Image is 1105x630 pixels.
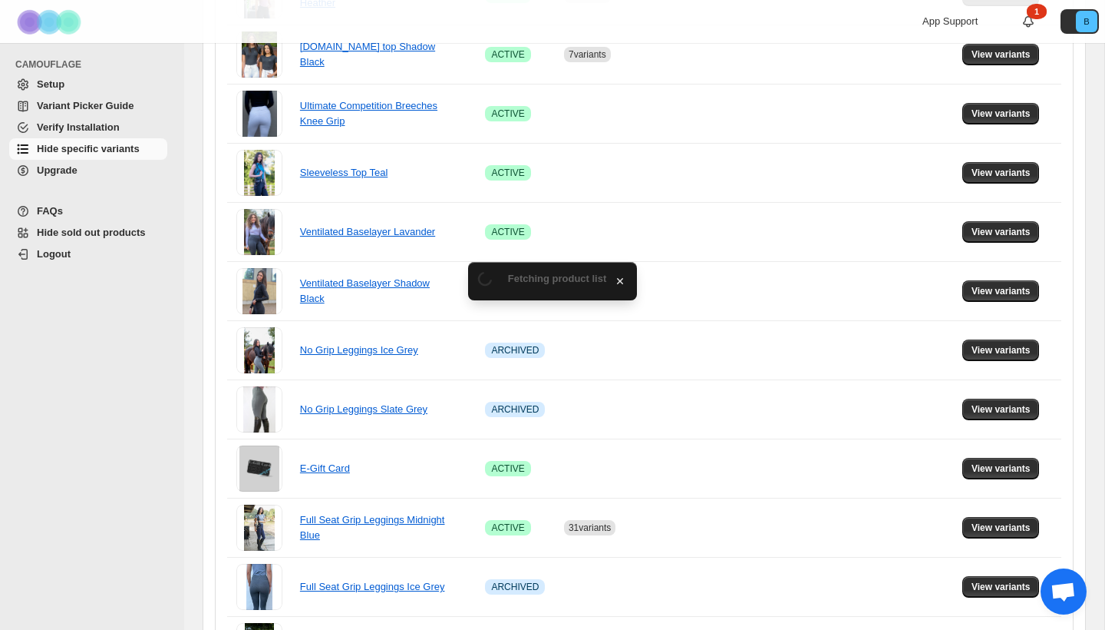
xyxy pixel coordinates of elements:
span: ACTIVE [491,48,524,61]
button: View variants [962,103,1040,124]
a: Hide sold out products [9,222,167,244]
a: Upgrade [9,160,167,181]
a: Hide specific variants [9,138,167,160]
img: Camouflage [12,1,89,43]
a: Open chat [1041,569,1087,615]
span: ACTIVE [491,167,524,179]
span: CAMOUFLAGE [15,58,173,71]
span: Setup [37,78,64,90]
button: View variants [962,458,1040,479]
span: View variants [971,226,1031,238]
span: Hide sold out products [37,227,146,238]
span: ARCHIVED [491,344,539,356]
span: Verify Installation [37,121,120,133]
a: 1 [1021,14,1036,29]
a: E-Gift Card [300,463,350,474]
span: View variants [971,285,1031,297]
span: View variants [971,344,1031,356]
span: ACTIVE [491,522,524,534]
button: View variants [962,221,1040,243]
button: View variants [962,340,1040,361]
span: ACTIVE [491,463,524,475]
span: ARCHIVED [491,403,539,416]
button: View variants [962,162,1040,184]
button: View variants [962,280,1040,302]
a: Full Seat Grip Leggings Ice Grey [300,581,445,592]
a: No Grip Leggings Slate Grey [300,403,427,415]
span: View variants [971,463,1031,475]
button: View variants [962,399,1040,420]
span: ACTIVE [491,108,524,120]
span: View variants [971,108,1031,120]
a: No Grip Leggings Ice Grey [300,344,418,356]
text: B [1084,17,1089,26]
div: 1 [1027,4,1047,19]
a: Ultimate Competition Breeches Knee Grip [300,100,437,127]
span: Avatar with initials B [1076,11,1097,32]
span: Hide specific variants [37,143,140,154]
span: View variants [971,581,1031,593]
span: View variants [971,403,1031,416]
span: View variants [971,167,1031,179]
span: 31 variants [569,522,611,533]
span: App Support [922,15,978,27]
a: Ventilated Baselayer Lavander [300,226,435,237]
a: Variant Picker Guide [9,95,167,117]
a: Setup [9,74,167,95]
span: View variants [971,48,1031,61]
span: ACTIVE [491,226,524,238]
span: Variant Picker Guide [37,100,134,111]
a: Full Seat Grip Leggings Midnight Blue [300,514,445,541]
span: Logout [37,248,71,260]
span: Fetching product list [508,273,607,284]
button: View variants [962,576,1040,598]
span: FAQs [37,205,63,217]
span: Upgrade [37,164,78,176]
a: FAQs [9,201,167,222]
a: Verify Installation [9,117,167,138]
button: Avatar with initials B [1060,9,1099,34]
button: View variants [962,44,1040,65]
span: 7 variants [569,49,606,60]
a: Ventilated Baselayer Shadow Black [300,277,430,304]
button: View variants [962,517,1040,539]
a: Logout [9,244,167,265]
span: View variants [971,522,1031,534]
a: Sleeveless Top Teal [300,167,388,178]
